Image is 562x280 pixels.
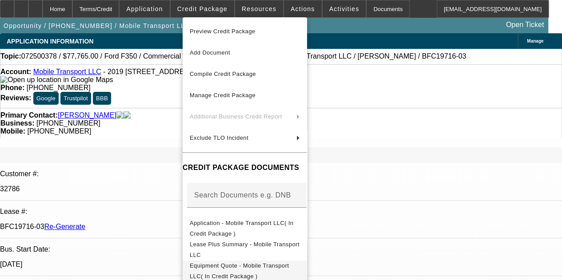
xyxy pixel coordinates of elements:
span: Equipment Quote - Mobile Transport LLC( In Credit Package ) [190,262,289,280]
h4: CREDIT PACKAGE DOCUMENTS [183,163,307,174]
button: Lease Plus Summary - Mobile Transport LLC [183,239,307,260]
span: Exclude TLO Incident [190,134,248,141]
span: Application - Mobile Transport LLC( In Credit Package ) [190,220,294,237]
button: Application - Mobile Transport LLC( In Credit Package ) [183,218,307,239]
span: Compile Credit Package [190,71,256,77]
span: Add Document [190,49,230,56]
span: Preview Credit Package [190,28,255,35]
span: Manage Credit Package [190,92,255,99]
mat-label: Search Documents e.g. DNB [194,191,291,199]
span: Lease Plus Summary - Mobile Transport LLC [190,241,299,258]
